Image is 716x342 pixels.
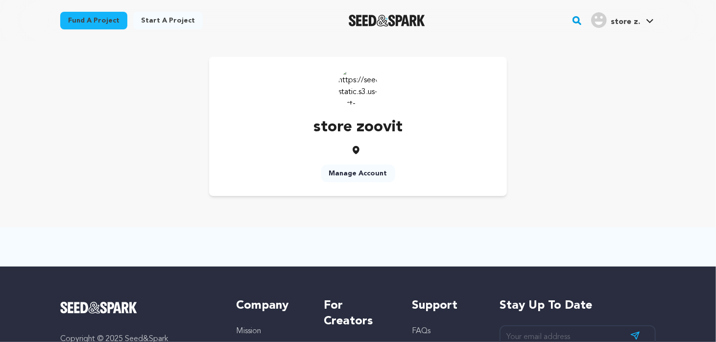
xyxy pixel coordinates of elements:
[349,15,426,26] img: Seed&Spark Logo Dark Mode
[589,10,656,31] span: store z.'s Profile
[591,12,607,28] img: user.png
[324,298,392,329] h5: For Creators
[313,116,403,139] p: store zoovit
[500,298,656,314] h5: Stay up to date
[236,327,261,335] a: Mission
[321,165,395,182] a: Manage Account
[60,302,216,314] a: Seed&Spark Homepage
[412,298,480,314] h5: Support
[589,10,656,28] a: store z.'s Profile
[133,12,203,29] a: Start a project
[591,12,640,28] div: store z.'s Profile
[338,67,378,106] img: https://seedandspark-static.s3.us-east-2.amazonaws.com/images/User/002/310/701/medium/ACg8ocLbFU4...
[412,327,430,335] a: FAQs
[60,302,137,314] img: Seed&Spark Logo
[60,12,127,29] a: Fund a project
[349,15,426,26] a: Seed&Spark Homepage
[236,298,304,314] h5: Company
[611,18,640,26] span: store z.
